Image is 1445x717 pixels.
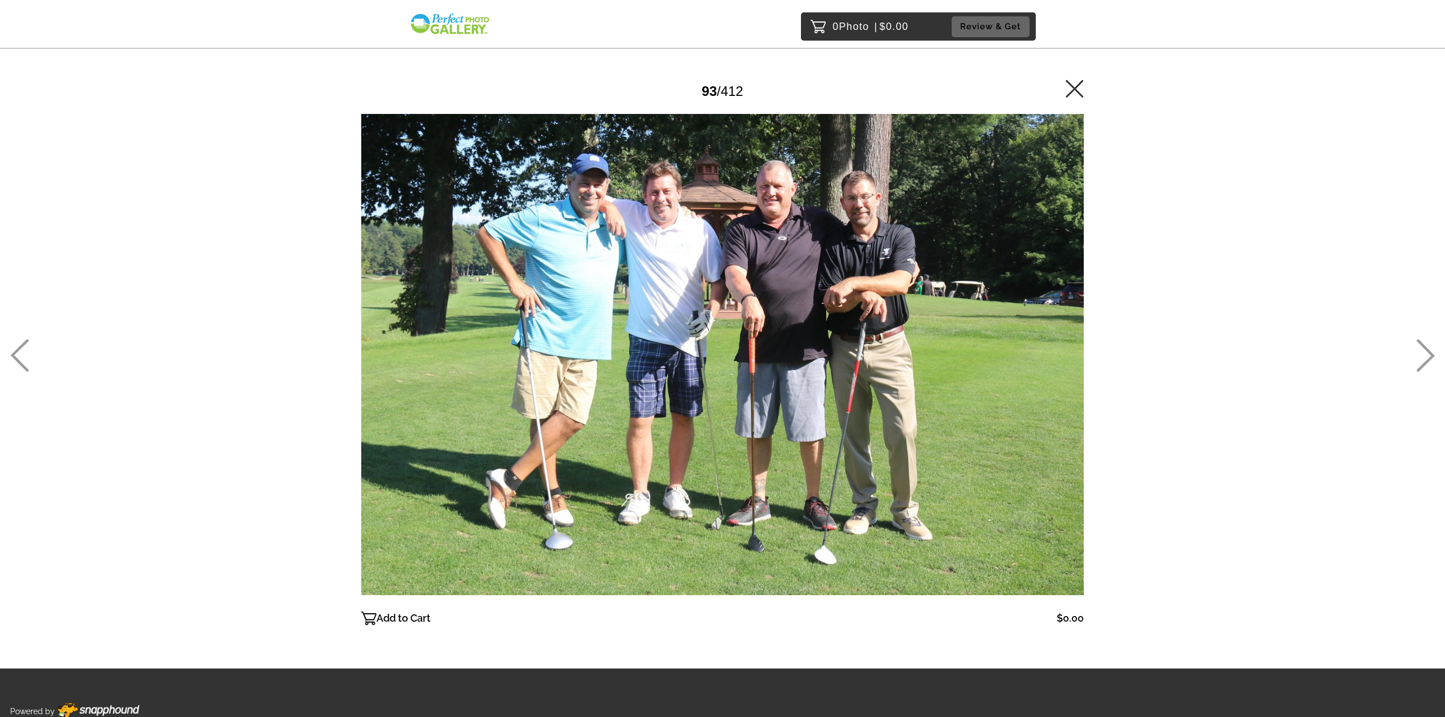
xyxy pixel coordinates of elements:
[874,21,878,32] span: |
[721,83,743,99] span: 412
[952,16,1030,37] button: Review & Get
[376,609,431,627] p: Add to Cart
[1057,609,1084,627] p: $0.00
[409,12,491,36] img: Snapphound Logo
[839,17,869,36] span: Photo
[952,16,1033,37] a: Review & Get
[702,79,743,103] div: /
[702,83,717,99] span: 93
[833,17,909,36] p: 0 $0.00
